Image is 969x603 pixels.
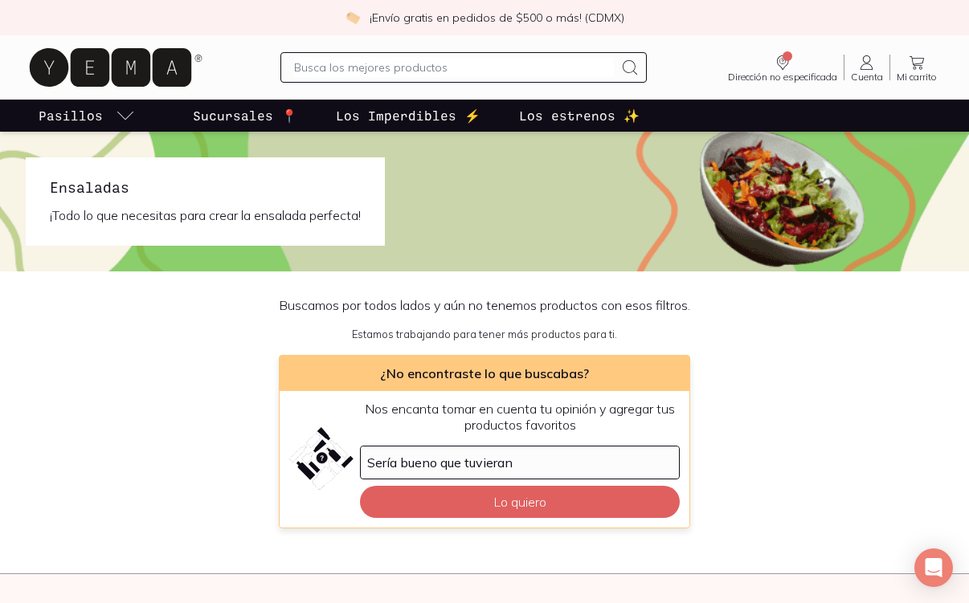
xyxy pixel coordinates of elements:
img: check [345,10,360,25]
p: Sucursales 📍 [193,106,297,125]
a: Sucursales 📍 [190,100,301,132]
a: Los Imperdibles ⚡️ [333,100,484,132]
span: Cuenta [851,72,883,82]
p: Pasillos [39,106,103,125]
button: Lo quiero [360,486,680,518]
div: ¿No encontraste lo que buscabas? [280,356,689,391]
span: Dirección no especificada [728,72,837,82]
a: pasillo-todos-link [35,100,138,132]
div: Open Intercom Messenger [914,548,953,587]
p: Nos encanta tomar en cuenta tu opinión y agregar tus productos favoritos [360,401,680,433]
p: ¡Todo lo que necesitas para crear la ensalada perfecta! [50,204,361,226]
p: Los Imperdibles ⚡️ [336,106,480,125]
a: Cuenta [844,53,889,82]
span: Mi carrito [897,72,937,82]
a: Dirección no especificada [722,53,844,82]
input: Busca los mejores productos [294,58,615,77]
a: Mi carrito [890,53,943,82]
p: ¡Envío gratis en pedidos de $500 o más! (CDMX) [370,10,624,26]
a: Los estrenos ✨ [516,100,643,132]
p: Los estrenos ✨ [519,106,640,125]
h1: Ensaladas [50,177,361,198]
